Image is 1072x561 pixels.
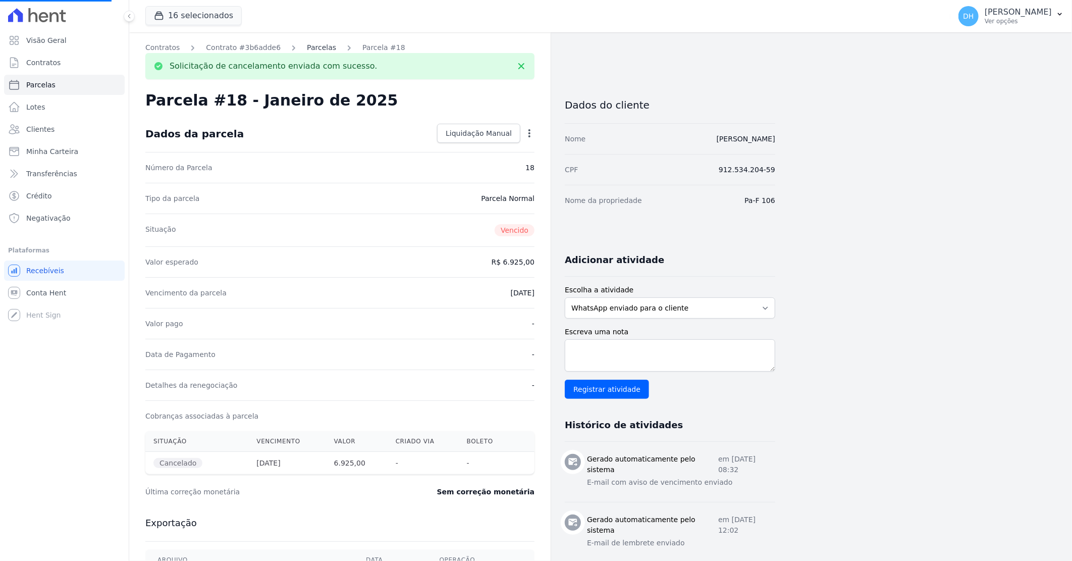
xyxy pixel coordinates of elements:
dt: Detalhes da renegociação [145,380,238,390]
label: Escreva uma nota [565,327,775,337]
a: Parcelas [307,42,336,53]
th: Criado via [388,431,459,452]
dd: - [532,349,534,360]
p: Ver opções [985,17,1052,25]
div: Plataformas [8,244,121,257]
p: E-mail de lembrete enviado [587,538,775,548]
dd: - [532,319,534,329]
h3: Dados do cliente [565,99,775,111]
dt: CPF [565,165,578,175]
span: Negativação [26,213,71,223]
span: DH [963,13,974,20]
p: Solicitação de cancelamento enviada com sucesso. [170,61,377,71]
a: Minha Carteira [4,141,125,162]
dt: Cobranças associadas à parcela [145,411,258,421]
p: E-mail com aviso de vencimento enviado [587,477,775,488]
a: Lotes [4,97,125,117]
button: DH [PERSON_NAME] Ver opções [950,2,1072,30]
span: Cancelado [153,458,202,468]
h3: Gerado automaticamente pelo sistema [587,515,718,536]
span: Liquidação Manual [446,128,512,138]
a: Contratos [145,42,180,53]
span: Contratos [26,58,61,68]
th: - [459,452,514,475]
span: Minha Carteira [26,146,78,157]
dd: Parcela Normal [481,193,534,203]
span: Clientes [26,124,55,134]
dd: - [532,380,534,390]
a: Parcelas [4,75,125,95]
label: Escolha a atividade [565,285,775,295]
div: Dados da parcela [145,128,244,140]
a: Visão Geral [4,30,125,50]
span: Lotes [26,102,45,112]
dd: Sem correção monetária [437,487,534,497]
a: Contratos [4,53,125,73]
th: Situação [145,431,248,452]
dt: Tipo da parcela [145,193,200,203]
span: Transferências [26,169,77,179]
th: - [388,452,459,475]
h3: Histórico de atividades [565,419,683,431]
dd: 912.534.204-59 [719,165,775,175]
dt: Nome [565,134,585,144]
a: Conta Hent [4,283,125,303]
a: Recebíveis [4,261,125,281]
span: Visão Geral [26,35,67,45]
th: Valor [326,431,388,452]
span: Recebíveis [26,266,64,276]
span: Crédito [26,191,52,201]
dd: [DATE] [511,288,534,298]
h2: Parcela #18 - Janeiro de 2025 [145,91,398,110]
dd: 18 [525,163,534,173]
dt: Valor esperado [145,257,198,267]
p: em [DATE] 08:32 [718,454,775,475]
a: Clientes [4,119,125,139]
dt: Número da Parcela [145,163,212,173]
a: Transferências [4,164,125,184]
p: [PERSON_NAME] [985,7,1052,17]
span: Parcelas [26,80,56,90]
h3: Gerado automaticamente pelo sistema [587,454,718,475]
span: Vencido [495,224,534,236]
dt: Valor pago [145,319,183,329]
a: Parcela #18 [362,42,405,53]
h3: Adicionar atividade [565,254,664,266]
h3: Exportação [145,517,534,529]
th: Boleto [459,431,514,452]
input: Registrar atividade [565,380,649,399]
th: [DATE] [248,452,326,475]
dd: R$ 6.925,00 [492,257,534,267]
th: 6.925,00 [326,452,388,475]
a: [PERSON_NAME] [717,135,775,143]
button: 16 selecionados [145,6,242,25]
span: Conta Hent [26,288,66,298]
a: Contrato #3b6adde6 [206,42,281,53]
th: Vencimento [248,431,326,452]
dt: Vencimento da parcela [145,288,227,298]
a: Negativação [4,208,125,228]
dt: Data de Pagamento [145,349,216,360]
a: Crédito [4,186,125,206]
a: Liquidação Manual [437,124,520,143]
dt: Situação [145,224,176,236]
dt: Nome da propriedade [565,195,642,206]
p: em [DATE] 12:02 [718,515,775,536]
dd: Pa-F 106 [744,195,775,206]
nav: Breadcrumb [145,42,534,53]
dt: Última correção monetária [145,487,376,497]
